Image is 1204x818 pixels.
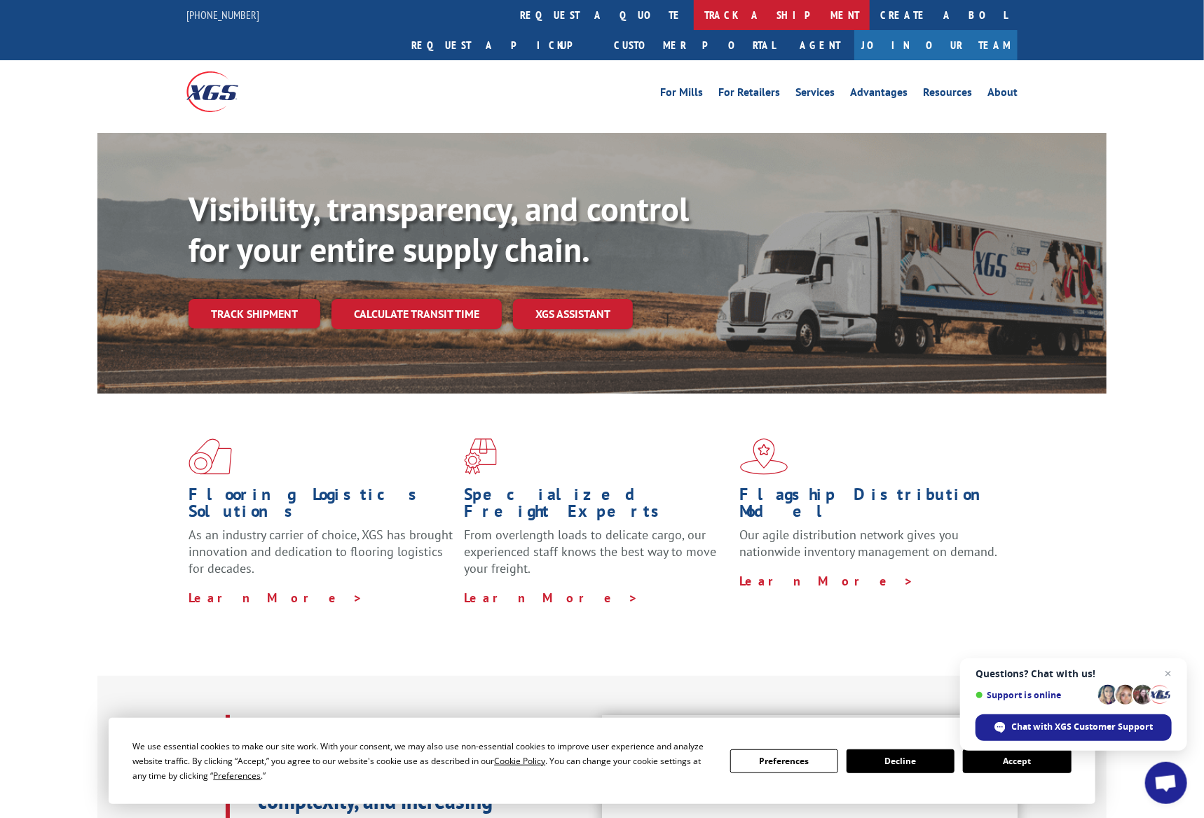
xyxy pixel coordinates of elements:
a: Request a pickup [401,30,603,60]
a: Learn More > [464,590,638,606]
a: Join Our Team [854,30,1018,60]
span: Cookie Policy [494,755,545,767]
h1: Flooring Logistics Solutions [189,486,453,527]
span: Support is online [976,690,1093,700]
h1: Flagship Distribution Model [740,486,1005,527]
span: Our agile distribution network gives you nationwide inventory management on demand. [740,527,998,560]
div: Cookie Consent Prompt [109,718,1095,804]
a: Services [795,87,835,102]
button: Accept [963,749,1071,773]
b: Visibility, transparency, and control for your entire supply chain. [189,187,689,271]
button: Decline [847,749,955,773]
a: Advantages [850,87,908,102]
span: As an industry carrier of choice, XGS has brought innovation and dedication to flooring logistics... [189,527,453,576]
span: Preferences [213,770,261,782]
span: Chat with XGS Customer Support [1012,721,1154,733]
span: Questions? Chat with us! [976,668,1172,679]
p: From overlength loads to delicate cargo, our experienced staff knows the best way to move your fr... [464,527,729,589]
div: Chat with XGS Customer Support [976,714,1172,741]
a: For Retailers [718,87,780,102]
button: Preferences [730,749,838,773]
h1: Specialized Freight Experts [464,486,729,527]
span: Close chat [1160,665,1177,682]
a: Agent [786,30,854,60]
img: xgs-icon-flagship-distribution-model-red [740,438,788,475]
div: Open chat [1145,762,1187,804]
a: Resources [923,87,972,102]
div: We use essential cookies to make our site work. With your consent, we may also use non-essential ... [132,739,713,783]
a: About [987,87,1018,102]
img: xgs-icon-focused-on-flooring-red [464,438,497,475]
a: Learn More > [189,590,363,606]
a: [PHONE_NUMBER] [186,8,259,22]
a: XGS ASSISTANT [513,299,633,329]
a: Calculate transit time [331,299,502,329]
a: Track shipment [189,299,320,328]
a: Customer Portal [603,30,786,60]
a: Learn More > [740,573,915,589]
a: For Mills [660,87,703,102]
img: xgs-icon-total-supply-chain-intelligence-red [189,438,232,475]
